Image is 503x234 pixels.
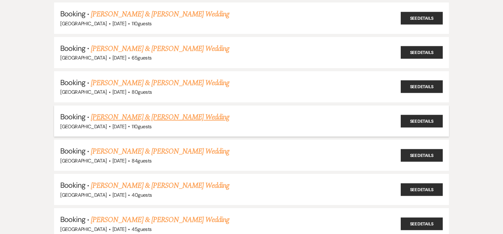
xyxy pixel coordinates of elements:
a: See Details [401,80,443,93]
span: [DATE] [112,192,126,198]
a: [PERSON_NAME] & [PERSON_NAME] Wedding [91,77,229,88]
a: [PERSON_NAME] & [PERSON_NAME] Wedding [91,112,229,123]
a: [PERSON_NAME] & [PERSON_NAME] Wedding [91,43,229,54]
span: 84 guests [132,158,151,164]
a: See Details [401,183,443,196]
span: [GEOGRAPHIC_DATA] [60,20,107,27]
span: 80 guests [132,89,152,95]
a: See Details [401,149,443,162]
span: [GEOGRAPHIC_DATA] [60,158,107,164]
a: [PERSON_NAME] & [PERSON_NAME] Wedding [91,146,229,157]
span: Booking [60,180,85,190]
span: Booking [60,215,85,224]
span: 110 guests [132,20,151,27]
span: Booking [60,9,85,18]
span: Booking [60,43,85,53]
span: [DATE] [112,226,126,232]
span: [DATE] [112,123,126,130]
span: [GEOGRAPHIC_DATA] [60,192,107,198]
a: See Details [401,12,443,24]
span: [GEOGRAPHIC_DATA] [60,123,107,130]
a: See Details [401,115,443,127]
span: 110 guests [132,123,151,130]
span: Booking [60,146,85,156]
span: [DATE] [112,20,126,27]
a: [PERSON_NAME] & [PERSON_NAME] Wedding [91,9,229,20]
span: 65 guests [132,55,151,61]
a: [PERSON_NAME] & [PERSON_NAME] Wedding [91,180,229,191]
span: [DATE] [112,89,126,95]
span: [GEOGRAPHIC_DATA] [60,55,107,61]
span: 45 guests [132,226,151,232]
a: [PERSON_NAME] & [PERSON_NAME] Wedding [91,214,229,225]
span: [GEOGRAPHIC_DATA] [60,89,107,95]
a: See Details [401,218,443,230]
a: See Details [401,46,443,59]
span: [GEOGRAPHIC_DATA] [60,226,107,232]
span: 40 guests [132,192,152,198]
span: Booking [60,112,85,121]
span: Booking [60,78,85,87]
span: [DATE] [112,158,126,164]
span: [DATE] [112,55,126,61]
